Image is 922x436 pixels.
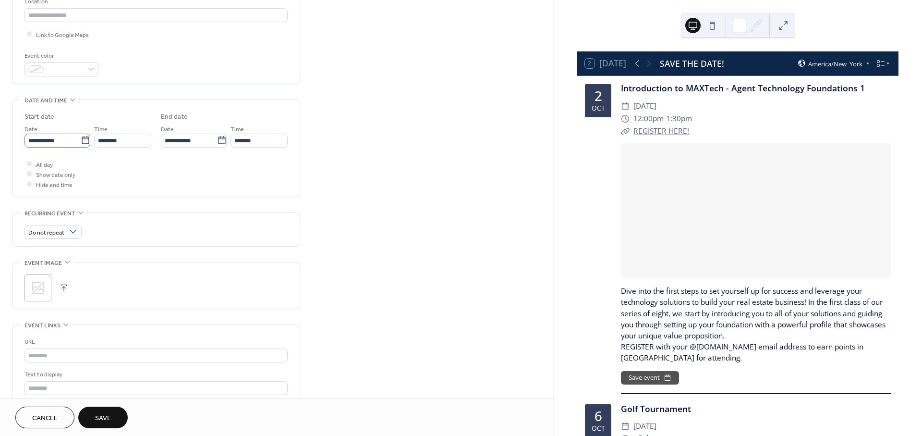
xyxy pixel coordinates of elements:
[24,96,67,106] span: Date and time
[24,274,51,301] div: ;
[592,105,605,112] div: Oct
[78,407,128,428] button: Save
[621,371,679,385] button: Save event
[161,112,188,122] div: End date
[94,124,108,134] span: Time
[594,410,602,423] div: 6
[808,61,862,67] span: America/New_York
[24,370,286,380] div: Text to display
[24,51,97,61] div: Event color
[24,209,75,219] span: Recurring event
[621,402,891,415] div: Golf Tournament
[633,420,656,433] span: [DATE]
[24,258,62,268] span: Event image
[633,126,689,136] a: REGISTER HERE!
[592,425,605,432] div: Oct
[36,30,89,40] span: Link to Google Maps
[664,112,666,125] span: -
[24,337,286,347] div: URL
[15,407,74,428] button: Cancel
[666,112,692,125] span: 1:30pm
[621,82,865,94] a: Introduction to MAXTech - Agent Technology Foundations 1
[36,180,73,190] span: Hide end time
[95,413,111,424] span: Save
[36,160,53,170] span: All day
[621,100,630,112] div: ​
[594,89,602,103] div: 2
[36,170,75,180] span: Show date only
[621,125,630,137] div: ​
[660,57,724,70] div: SAVE THE DATE!
[633,112,664,125] span: 12:00pm
[28,227,64,238] span: Do not repeat
[621,112,630,125] div: ​
[24,112,54,122] div: Start date
[161,124,174,134] span: Date
[633,100,656,112] span: [DATE]
[621,286,891,363] div: Dive into the first steps to set yourself up for success and leverage your technology solutions t...
[24,124,37,134] span: Date
[24,321,61,331] span: Event links
[32,413,58,424] span: Cancel
[621,420,630,433] div: ​
[230,124,244,134] span: Time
